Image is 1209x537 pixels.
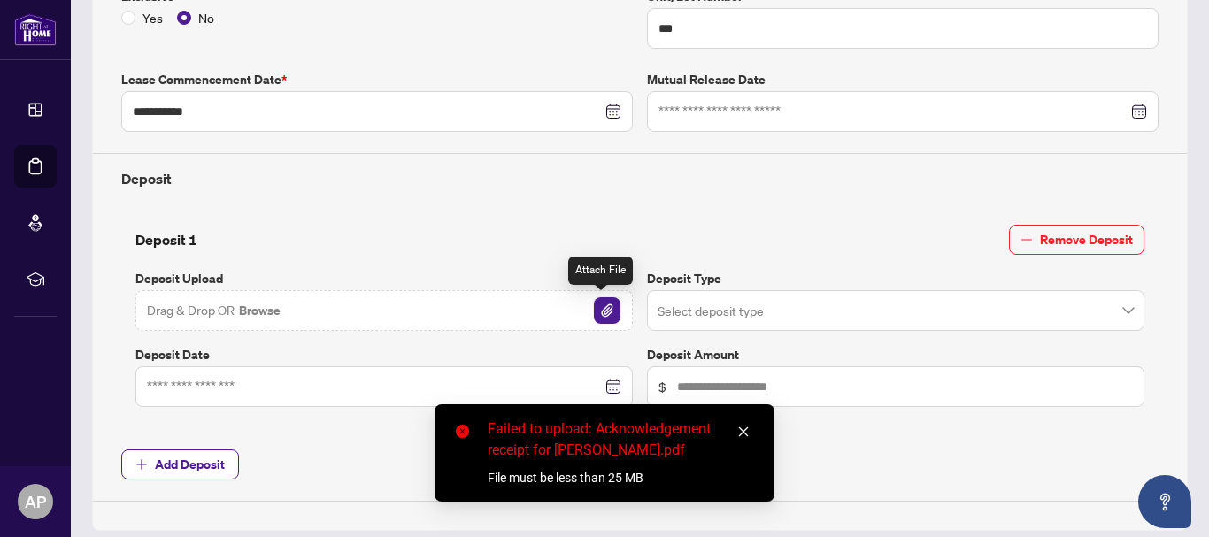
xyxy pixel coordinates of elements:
[1138,475,1191,528] button: Open asap
[121,70,633,89] label: Lease Commencement Date
[488,418,753,461] div: Failed to upload: Acknowledgement receipt for [PERSON_NAME].pdf
[135,269,633,288] label: Deposit Upload
[647,70,1159,89] label: Mutual Release Date
[568,257,633,285] div: Attach File
[121,168,1159,189] h4: Deposit
[647,345,1144,364] label: Deposit Amount
[14,13,57,46] img: logo
[25,489,46,514] span: AP
[135,290,633,331] span: Drag & Drop OR BrowseFile Attachement
[191,8,221,27] span: No
[647,269,1144,288] label: Deposit Type
[594,297,620,324] img: File Attachement
[1009,225,1144,255] button: Remove Deposit
[1020,234,1033,246] span: minus
[135,229,197,250] h4: Deposit 1
[593,296,621,325] button: File Attachement
[488,468,753,487] div: File must be less than 25 MB
[121,449,239,479] button: Add Deposit
[135,8,170,27] span: Yes
[237,299,282,322] button: Browse
[658,377,666,396] span: $
[135,345,633,364] label: Deposit Date
[1040,226,1133,254] span: Remove Deposit
[737,426,750,438] span: close
[155,450,225,479] span: Add Deposit
[135,458,148,471] span: plus
[147,299,282,322] span: Drag & Drop OR
[456,425,469,438] span: close-circle
[734,422,753,441] a: Close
